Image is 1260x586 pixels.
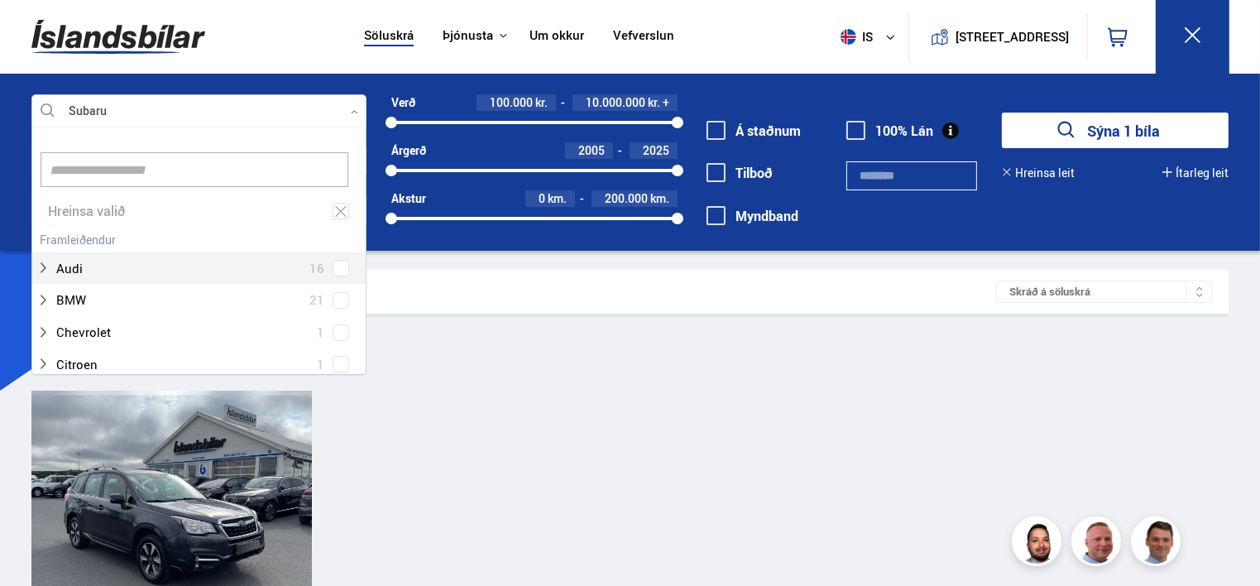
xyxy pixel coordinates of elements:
[846,123,933,138] label: 100% Lán
[648,96,660,109] span: kr.
[917,13,1078,60] a: [STREET_ADDRESS]
[962,30,1063,44] button: [STREET_ADDRESS]
[32,195,366,228] div: Hreinsa valið
[31,10,205,64] img: G0Ugv5HjCgRt.svg
[586,94,645,110] span: 10.000.000
[996,281,1212,303] div: Skráð á söluskrá
[578,142,605,158] span: 2005
[391,96,415,109] div: Verð
[391,144,426,157] div: Árgerð
[529,28,584,46] a: Um okkur
[1002,166,1075,180] button: Hreinsa leit
[364,28,414,46] a: Söluskrá
[605,190,648,206] span: 200.000
[707,209,798,223] label: Myndband
[539,190,545,206] span: 0
[707,166,773,180] label: Tilboð
[613,28,674,46] a: Vefverslun
[317,353,324,377] span: 1
[1014,519,1064,569] img: nhp88E3Fdnt1Opn2.png
[1162,166,1229,180] button: Ítarleg leit
[48,283,997,300] div: Leitarniðurstöður 1 bílar
[834,29,875,45] span: is
[1133,519,1183,569] img: FbJEzSuNWCJXmdc-.webp
[309,288,324,312] span: 21
[309,257,324,281] span: 16
[317,320,324,344] span: 1
[1074,519,1123,569] img: siFngHWaQ9KaOqBr.png
[535,96,548,109] span: kr.
[548,192,567,205] span: km.
[650,192,669,205] span: km.
[13,7,63,56] button: Opna LiveChat spjallviðmót
[841,29,856,45] img: svg+xml;base64,PHN2ZyB4bWxucz0iaHR0cDovL3d3dy53My5vcmcvMjAwMC9zdmciIHdpZHRoPSI1MTIiIGhlaWdodD0iNT...
[1002,113,1229,148] button: Sýna 1 bíla
[707,123,801,138] label: Á staðnum
[443,28,493,44] button: Þjónusta
[663,96,669,109] span: +
[643,142,669,158] span: 2025
[391,192,426,205] div: Akstur
[834,12,908,61] button: is
[490,94,533,110] span: 100.000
